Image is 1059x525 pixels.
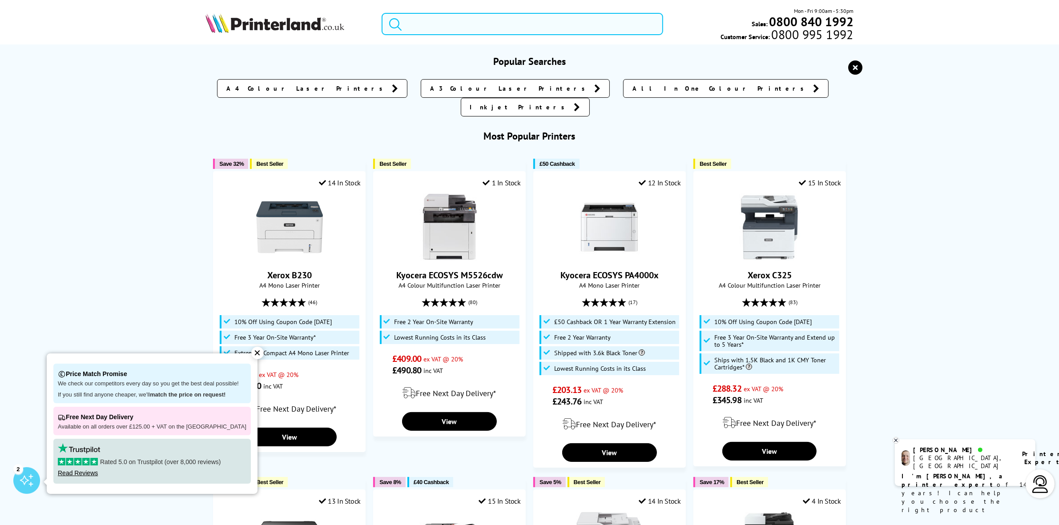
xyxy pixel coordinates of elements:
[430,84,590,93] span: A3 Colour Laser Printers
[737,479,764,485] span: Best Seller
[256,160,283,167] span: Best Seller
[768,17,854,26] a: 0800 840 1992
[250,159,288,169] button: Best Seller
[736,194,803,260] img: Xerox C325
[213,159,248,169] button: Save 32%
[713,394,741,406] span: £345.98
[914,446,1011,454] div: [PERSON_NAME]
[58,380,246,388] p: We check our competitors every day so you get the best deal possible!
[217,79,407,98] a: A4 Colour Laser Printers
[562,443,656,462] a: View
[540,479,561,485] span: Save 5%
[639,178,680,187] div: 12 In Stock
[242,428,337,446] a: View
[205,13,370,35] a: Printerland Logo
[319,497,361,505] div: 13 In Stock
[714,334,837,348] span: Free 3 Year On-Site Warranty and Extend up to 5 Years*
[251,347,264,359] div: ✕
[423,355,463,363] span: ex VAT @ 20%
[414,479,449,485] span: £40 Cashback
[256,479,283,485] span: Best Seller
[402,412,496,431] a: View
[568,477,605,487] button: Best Seller
[560,269,659,281] a: Kyocera ECOSYS PA4000x
[58,458,98,465] img: stars-5.svg
[250,477,288,487] button: Best Seller
[902,472,1029,514] p: of 14 years! I can help you choose the right product
[234,318,332,325] span: 10% Off Using Coupon Code [DATE]
[554,365,646,372] span: Lowest Running Costs in its Class
[205,55,854,68] h3: Popular Searches
[794,7,854,15] span: Mon - Fri 9:00am - 5:30pm
[554,318,676,325] span: £50 Cashback OR 1 Year Warranty Extension
[700,160,727,167] span: Best Seller
[584,386,623,394] span: ex VAT @ 20%
[576,253,643,262] a: Kyocera ECOSYS PA4000x
[382,13,663,35] input: Search produ
[554,334,611,341] span: Free 2 Year Warranty
[58,368,246,380] p: Price Match Promise
[714,318,812,325] span: 10% Off Using Coupon Code [DATE]
[234,349,349,357] span: Extremely Compact A4 Mono Laser Printer
[373,159,411,169] button: Best Seller
[721,30,854,41] span: Customer Service:
[407,477,453,487] button: £40 Cashback
[150,391,225,398] strong: match the price on request!
[628,294,637,311] span: (17)
[799,178,841,187] div: 15 In Stock
[693,159,731,169] button: Best Seller
[396,269,503,281] a: Kyocera ECOSYS M5526cdw
[378,381,520,405] div: modal_delivery
[538,281,680,289] span: A4 Mono Laser Printer
[803,497,841,505] div: 4 In Stock
[256,194,323,260] img: Xerox B230
[483,178,521,187] div: 1 In Stock
[623,79,829,98] a: All In One Colour Printers
[632,84,809,93] span: All In One Colour Printers
[770,30,854,39] span: 0800 995 1992
[58,458,246,466] p: Rated 5.0 on Trustpilot (over 8,000 reviews)
[479,497,521,505] div: 15 In Stock
[226,84,387,93] span: A4 Colour Laser Printers
[693,477,729,487] button: Save 17%
[234,334,316,341] span: Free 3 Year On-Site Warranty*
[461,98,590,116] a: Inkjet Printers
[421,79,610,98] a: A3 Colour Laser Printers
[58,391,246,399] p: If you still find anyone cheaper, we'll
[698,281,841,289] span: A4 Colour Multifunction Laser Printer
[58,411,246,423] p: Free Next Day Delivery
[378,281,520,289] span: A4 Colour Multifunction Laser Printer
[533,477,565,487] button: Save 5%
[584,397,603,406] span: inc VAT
[902,472,1005,489] b: I'm [PERSON_NAME], a printer expert
[423,366,443,375] span: inc VAT
[218,396,360,421] div: modal_delivery
[395,318,474,325] span: Free 2 Year On-Site Warranty
[574,479,601,485] span: Best Seller
[1031,475,1049,493] img: user-headset-light.svg
[552,384,581,396] span: £203.13
[58,469,98,477] a: Read Reviews
[744,396,763,405] span: inc VAT
[58,443,100,453] img: trustpilot rating
[914,454,1011,470] div: [GEOGRAPHIC_DATA], [GEOGRAPHIC_DATA]
[554,349,645,357] span: Shipped with 3.6k Black Toner
[373,477,405,487] button: Save 8%
[736,253,803,262] a: Xerox C325
[379,479,401,485] span: Save 8%
[392,353,421,365] span: £409.00
[267,269,312,281] a: Xerox B230
[576,194,643,260] img: Kyocera ECOSYS PA4000x
[722,442,817,461] a: View
[58,423,246,431] p: Available on all orders over £125.00 + VAT on the [GEOGRAPHIC_DATA]
[205,130,854,142] h3: Most Popular Printers
[713,383,741,394] span: £288.32
[552,396,581,407] span: £243.76
[395,334,486,341] span: Lowest Running Costs in its Class
[639,497,680,505] div: 14 In Stock
[392,365,421,376] span: £490.80
[219,160,244,167] span: Save 32%
[319,178,361,187] div: 14 In Stock
[902,450,910,466] img: ashley-livechat.png
[470,103,570,112] span: Inkjet Printers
